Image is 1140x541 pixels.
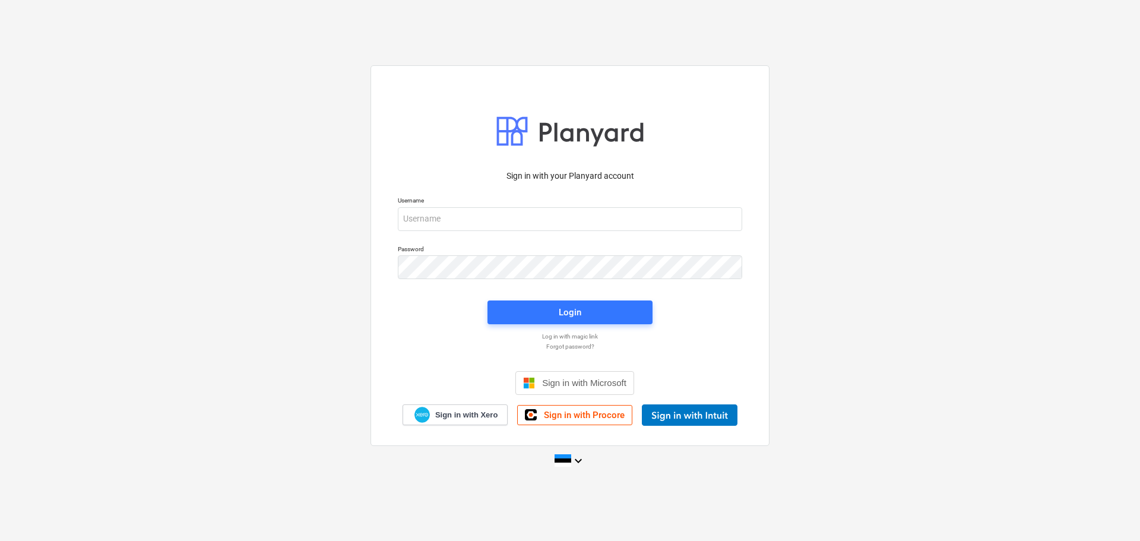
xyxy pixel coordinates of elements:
span: Sign in with Microsoft [542,378,626,388]
span: Sign in with Xero [435,410,498,420]
span: Sign in with Procore [544,410,625,420]
div: Login [559,305,581,320]
a: Forgot password? [392,343,748,350]
i: keyboard_arrow_down [571,454,585,468]
p: Sign in with your Planyard account [398,170,742,182]
p: Password [398,245,742,255]
img: Xero logo [414,407,430,423]
a: Sign in with Xero [403,404,508,425]
img: Microsoft logo [523,377,535,389]
input: Username [398,207,742,231]
a: Log in with magic link [392,333,748,340]
p: Username [398,197,742,207]
button: Login [487,300,653,324]
a: Sign in with Procore [517,405,632,425]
